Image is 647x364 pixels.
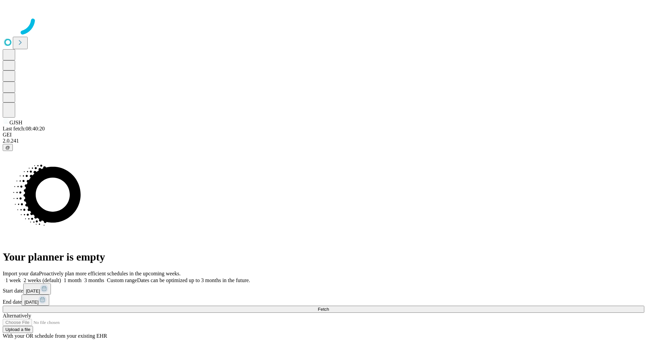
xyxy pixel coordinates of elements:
[5,277,21,283] span: 1 week
[3,271,39,276] span: Import your data
[23,283,51,295] button: [DATE]
[39,271,181,276] span: Proactively plan more efficient schedules in the upcoming weeks.
[5,145,10,150] span: @
[24,277,61,283] span: 2 weeks (default)
[3,144,13,151] button: @
[22,295,49,306] button: [DATE]
[3,295,644,306] div: End date
[24,300,38,305] span: [DATE]
[84,277,104,283] span: 3 months
[64,277,82,283] span: 1 month
[318,307,329,312] span: Fetch
[3,313,31,318] span: Alternatively
[3,326,33,333] button: Upload a file
[107,277,137,283] span: Custom range
[3,306,644,313] button: Fetch
[3,138,644,144] div: 2.0.241
[3,126,45,131] span: Last fetch: 08:40:20
[9,120,22,125] span: GJSH
[3,333,107,339] span: With your OR schedule from your existing EHR
[26,289,40,294] span: [DATE]
[3,251,644,263] h1: Your planner is empty
[3,283,644,295] div: Start date
[137,277,250,283] span: Dates can be optimized up to 3 months in the future.
[3,132,644,138] div: GEI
